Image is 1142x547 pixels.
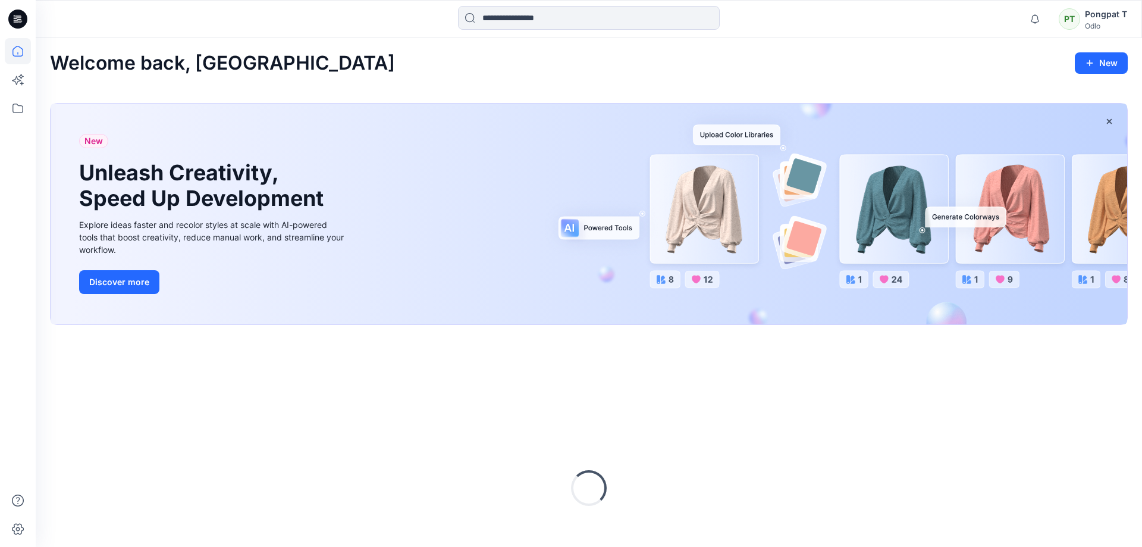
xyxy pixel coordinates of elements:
[79,270,347,294] a: Discover more
[1059,8,1080,30] div: PT
[1085,21,1127,30] div: Odlo
[79,160,329,211] h1: Unleash Creativity, Speed Up Development
[79,218,347,256] div: Explore ideas faster and recolor styles at scale with AI-powered tools that boost creativity, red...
[1085,7,1127,21] div: Pongpat T
[1075,52,1128,74] button: New
[50,52,395,74] h2: Welcome back, [GEOGRAPHIC_DATA]
[84,134,103,148] span: New
[79,270,159,294] button: Discover more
